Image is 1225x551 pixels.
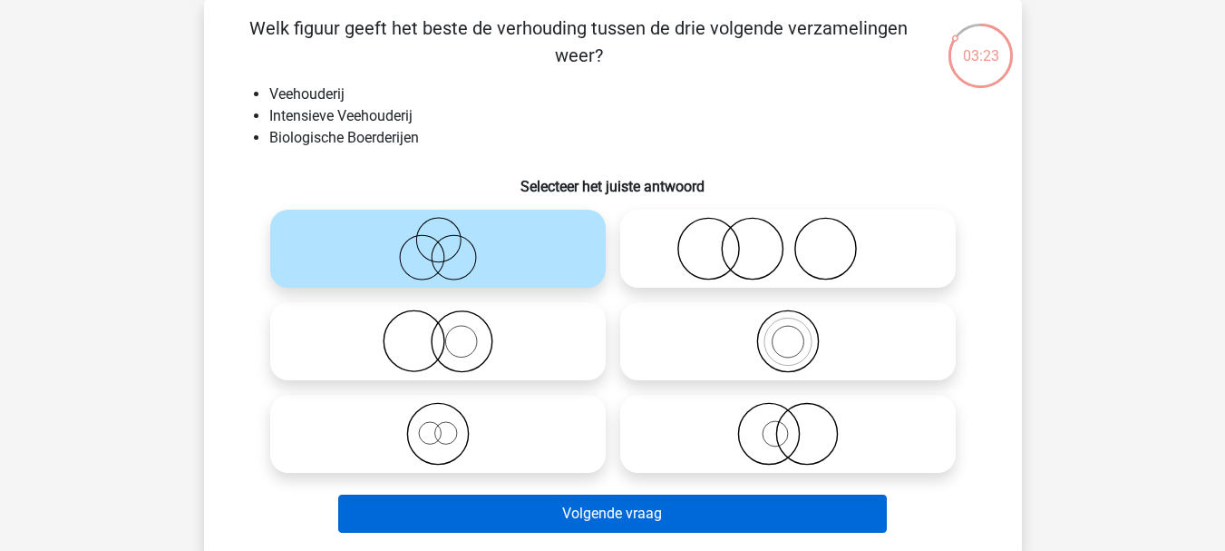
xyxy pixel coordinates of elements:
li: Biologische Boerderijen [269,127,993,149]
li: Veehouderij [269,84,993,105]
div: 03:23 [947,22,1015,67]
li: Intensieve Veehouderij [269,105,993,127]
button: Volgende vraag [338,495,887,533]
p: Welk figuur geeft het beste de verhouding tussen de drie volgende verzamelingen weer? [233,15,925,69]
h6: Selecteer het juiste antwoord [233,163,993,195]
